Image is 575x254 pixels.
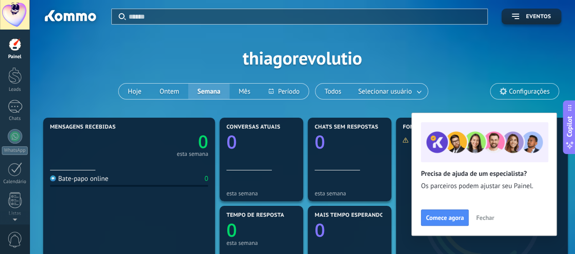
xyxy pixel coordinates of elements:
[509,88,550,95] span: Configurações
[2,179,28,185] div: Calendário
[205,174,208,183] div: 0
[565,116,574,137] span: Copilot
[226,217,237,242] text: 0
[403,124,449,130] span: Fontes de lead
[226,129,237,154] text: 0
[350,84,428,99] button: Selecionar usuário
[426,214,464,221] span: Comece agora
[421,169,547,178] h2: Precisa de ajuda de um especialista?
[315,212,384,219] span: Mais tempo esperando
[356,85,414,98] span: Selecionar usuário
[177,152,208,156] div: esta semana
[129,129,208,154] a: 0
[315,84,350,99] button: Todos
[2,87,28,93] div: Leads
[2,54,28,60] div: Painel
[226,190,296,197] div: esta semana
[188,84,230,99] button: Semana
[421,209,469,226] button: Comece agora
[226,212,284,219] span: Tempo de resposta
[50,175,56,181] img: Bate-papo online
[230,84,260,99] button: Mês
[119,84,150,99] button: Hoje
[315,129,325,154] text: 0
[226,239,296,246] div: esta semana
[315,190,385,197] div: esta semana
[315,124,378,130] span: Chats sem respostas
[476,214,494,221] span: Fechar
[421,182,547,191] span: Os parceiros podem ajustar seu Painel.
[150,84,188,99] button: Ontem
[198,129,208,154] text: 0
[315,217,325,242] text: 0
[2,146,28,155] div: WhatsApp
[526,14,551,20] span: Eventos
[501,9,561,25] button: Eventos
[2,116,28,122] div: Chats
[260,84,309,99] button: Período
[472,211,498,224] button: Fechar
[50,174,108,183] div: Bate-papo online
[226,124,280,130] span: Conversas atuais
[402,136,495,144] div: Dados insuficientes para exibir
[50,124,115,130] span: Mensagens recebidas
